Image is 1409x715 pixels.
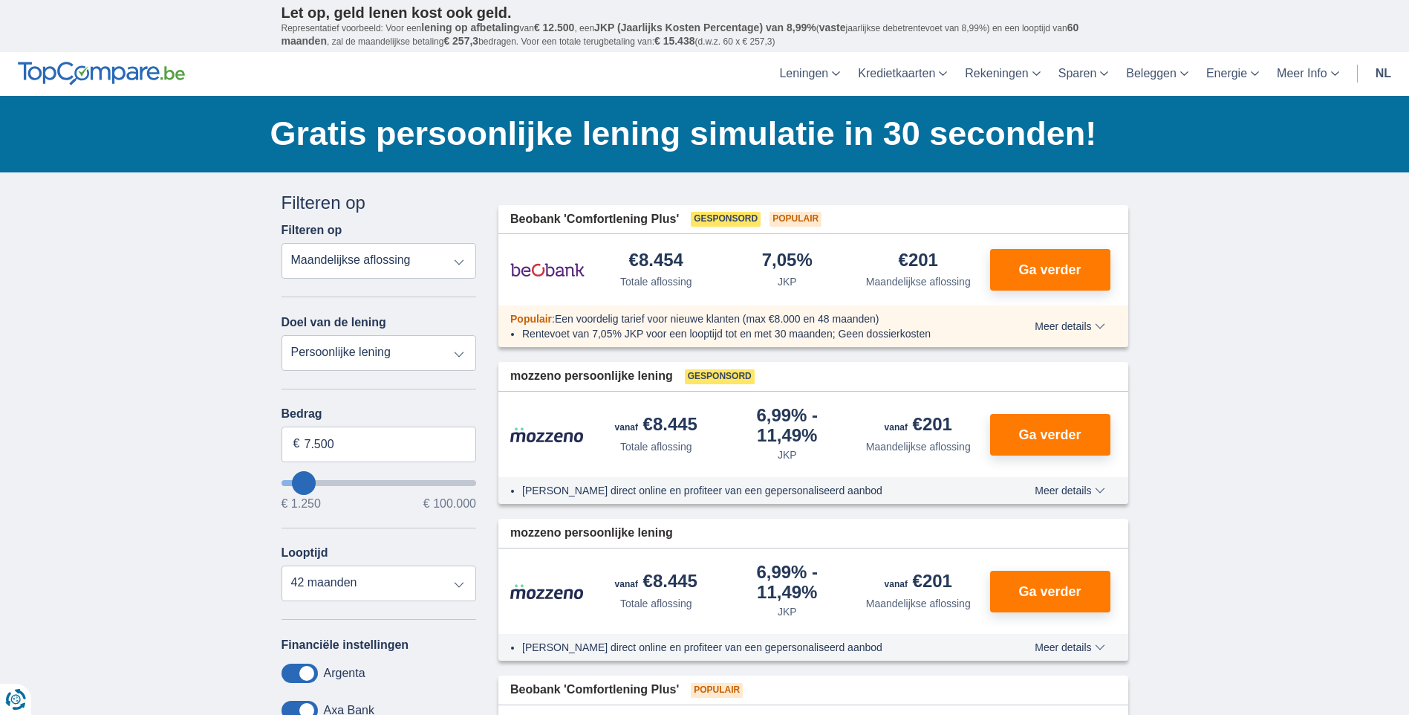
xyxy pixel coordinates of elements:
[1018,263,1081,276] span: Ga verder
[1035,485,1104,496] span: Meer details
[1018,428,1081,441] span: Ga verder
[324,667,365,680] label: Argenta
[282,22,1128,48] p: Representatief voorbeeld: Voor een van , een ( jaarlijkse debetrentevoet van 8,99%) en een loopti...
[1050,52,1118,96] a: Sparen
[990,249,1110,291] button: Ga verder
[899,251,938,271] div: €201
[1035,642,1104,653] span: Meer details
[885,415,952,436] div: €201
[1018,585,1081,598] span: Ga verder
[510,583,585,600] img: product.pl.alt Mozzeno
[522,326,980,341] li: Rentevoet van 7,05% JKP voor een looptijd tot en met 30 maanden; Geen dossierkosten
[282,224,342,237] label: Filteren op
[778,447,797,462] div: JKP
[691,683,743,698] span: Populair
[769,212,821,227] span: Populair
[629,251,683,271] div: €8.454
[885,572,952,593] div: €201
[1035,321,1104,331] span: Meer details
[510,313,552,325] span: Populair
[510,427,585,443] img: product.pl.alt Mozzeno
[555,313,879,325] span: Een voordelig tarief voor nieuwe klanten (max €8.000 en 48 maanden)
[282,546,328,560] label: Looptijd
[866,439,971,454] div: Maandelijkse aflossing
[282,638,409,652] label: Financiële instellingen
[956,52,1049,96] a: Rekeningen
[282,407,477,421] label: Bedrag
[1024,641,1116,653] button: Meer details
[18,62,185,85] img: TopCompare
[770,52,849,96] a: Leningen
[620,274,692,289] div: Totale aflossing
[1117,52,1197,96] a: Beleggen
[728,563,847,601] div: 6,99%
[534,22,575,33] span: € 12.500
[421,22,519,33] span: lening op afbetaling
[522,483,980,498] li: [PERSON_NAME] direct online en profiteer van een gepersonaliseerd aanbod
[990,571,1110,612] button: Ga verder
[819,22,846,33] span: vaste
[522,640,980,655] li: [PERSON_NAME] direct online en profiteer van een gepersonaliseerd aanbod
[620,439,692,454] div: Totale aflossing
[866,596,971,611] div: Maandelijkse aflossing
[728,407,847,444] div: 6,99%
[654,35,695,47] span: € 15.438
[685,369,755,384] span: Gesponsord
[282,22,1079,47] span: 60 maanden
[762,251,813,271] div: 7,05%
[620,596,692,611] div: Totale aflossing
[866,274,971,289] div: Maandelijkse aflossing
[691,212,761,227] span: Gesponsord
[282,190,477,216] div: Filteren op
[1024,485,1116,496] button: Meer details
[270,111,1128,157] h1: Gratis persoonlijke lening simulatie in 30 seconden!
[293,436,300,453] span: €
[615,415,697,436] div: €8.445
[510,682,679,699] span: Beobank 'Comfortlening Plus'
[443,35,478,47] span: € 257,3
[778,274,797,289] div: JKP
[282,316,386,329] label: Doel van de lening
[282,4,1128,22] p: Let op, geld lenen kost ook geld.
[594,22,816,33] span: JKP (Jaarlijks Kosten Percentage) van 8,99%
[510,525,673,542] span: mozzeno persoonlijke lening
[498,311,992,326] div: :
[282,498,321,510] span: € 1.250
[849,52,956,96] a: Kredietkaarten
[1024,320,1116,332] button: Meer details
[282,480,477,486] input: wantToBorrow
[1197,52,1268,96] a: Energie
[1367,52,1400,96] a: nl
[510,368,673,385] span: mozzeno persoonlijke lening
[1268,52,1348,96] a: Meer Info
[423,498,476,510] span: € 100.000
[510,211,679,228] span: Beobank 'Comfortlening Plus'
[615,572,697,593] div: €8.445
[510,251,585,288] img: product.pl.alt Beobank
[778,604,797,619] div: JKP
[990,414,1110,456] button: Ga verder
